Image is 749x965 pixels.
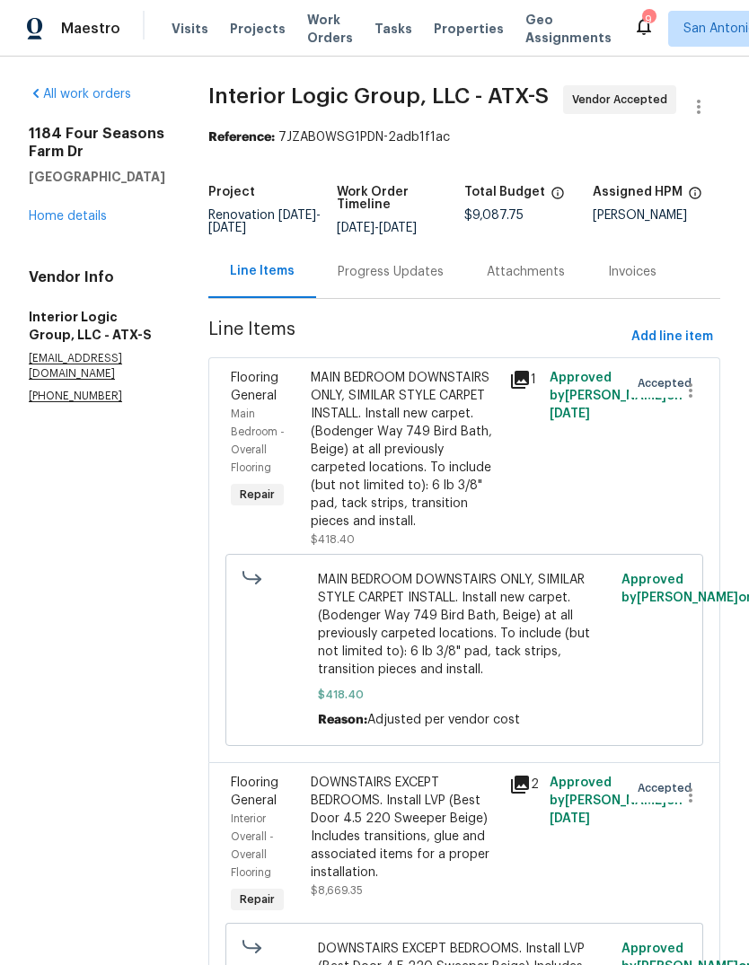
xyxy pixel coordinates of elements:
[233,486,282,504] span: Repair
[367,714,520,726] span: Adjusted per vendor cost
[464,209,524,222] span: $9,087.75
[172,20,208,38] span: Visits
[624,320,720,354] button: Add line item
[311,534,355,545] span: $418.40
[550,812,590,825] span: [DATE]
[208,131,275,144] b: Reference:
[231,372,278,402] span: Flooring General
[593,209,721,222] div: [PERSON_NAME]
[318,571,610,679] span: MAIN BEDROOM DOWNSTAIRS ONLY, SIMILAR STYLE CARPET INSTALL. Install new carpet. (Bodenger Way 749...
[208,128,720,146] div: 7JZAB0WSG1PDN-2adb1f1ac
[29,268,165,286] h4: Vendor Info
[29,88,131,101] a: All work orders
[374,22,412,35] span: Tasks
[29,210,107,223] a: Home details
[230,20,286,38] span: Projects
[233,890,282,908] span: Repair
[230,262,295,280] div: Line Items
[688,186,702,209] span: The hpm assigned to this work order.
[550,776,683,825] span: Approved by [PERSON_NAME] on
[278,209,316,222] span: [DATE]
[638,779,699,797] span: Accepted
[318,686,610,704] span: $418.40
[318,714,367,726] span: Reason:
[551,186,565,209] span: The total cost of line items that have been proposed by Opendoor. This sum includes line items th...
[29,308,165,344] h5: Interior Logic Group, LLC - ATX-S
[525,11,612,47] span: Geo Assignments
[338,263,444,281] div: Progress Updates
[29,390,122,402] chrome_annotation: [PHONE_NUMBER]
[608,263,656,281] div: Invoices
[208,320,624,354] span: Line Items
[337,186,465,211] h5: Work Order Timeline
[29,353,122,380] chrome_annotation: [EMAIL_ADDRESS][DOMAIN_NAME]
[434,20,504,38] span: Properties
[642,11,655,29] div: 9
[464,186,545,198] h5: Total Budget
[208,186,255,198] h5: Project
[311,885,363,896] span: $8,669.35
[550,408,590,420] span: [DATE]
[593,186,683,198] h5: Assigned HPM
[550,372,683,420] span: Approved by [PERSON_NAME] on
[208,209,321,234] span: -
[29,168,165,186] h5: [GEOGRAPHIC_DATA]
[311,774,499,882] div: DOWNSTAIRS EXCEPT BEDROOMS. Install LVP (Best Door 4.5 220 Sweeper Beige) Includes transitions, g...
[231,408,285,473] span: Main Bedroom - Overall Flooring
[208,85,549,107] span: Interior Logic Group, LLC - ATX-S
[379,222,417,234] span: [DATE]
[208,222,246,234] span: [DATE]
[337,222,374,234] span: [DATE]
[311,369,499,531] div: MAIN BEDROOM DOWNSTAIRS ONLY, SIMILAR STYLE CARPET INSTALL. Install new carpet. (Bodenger Way 749...
[61,20,120,38] span: Maestro
[509,774,538,795] div: 2
[208,209,321,234] span: Renovation
[631,326,713,348] span: Add line item
[638,374,699,392] span: Accepted
[231,776,278,807] span: Flooring General
[509,369,538,390] div: 1
[29,125,165,161] h2: 1184 Four Seasons Farm Dr
[572,91,674,109] span: Vendor Accepted
[487,263,565,281] div: Attachments
[337,222,417,234] span: -
[231,813,274,878] span: Interior Overall - Overall Flooring
[307,11,353,47] span: Work Orders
